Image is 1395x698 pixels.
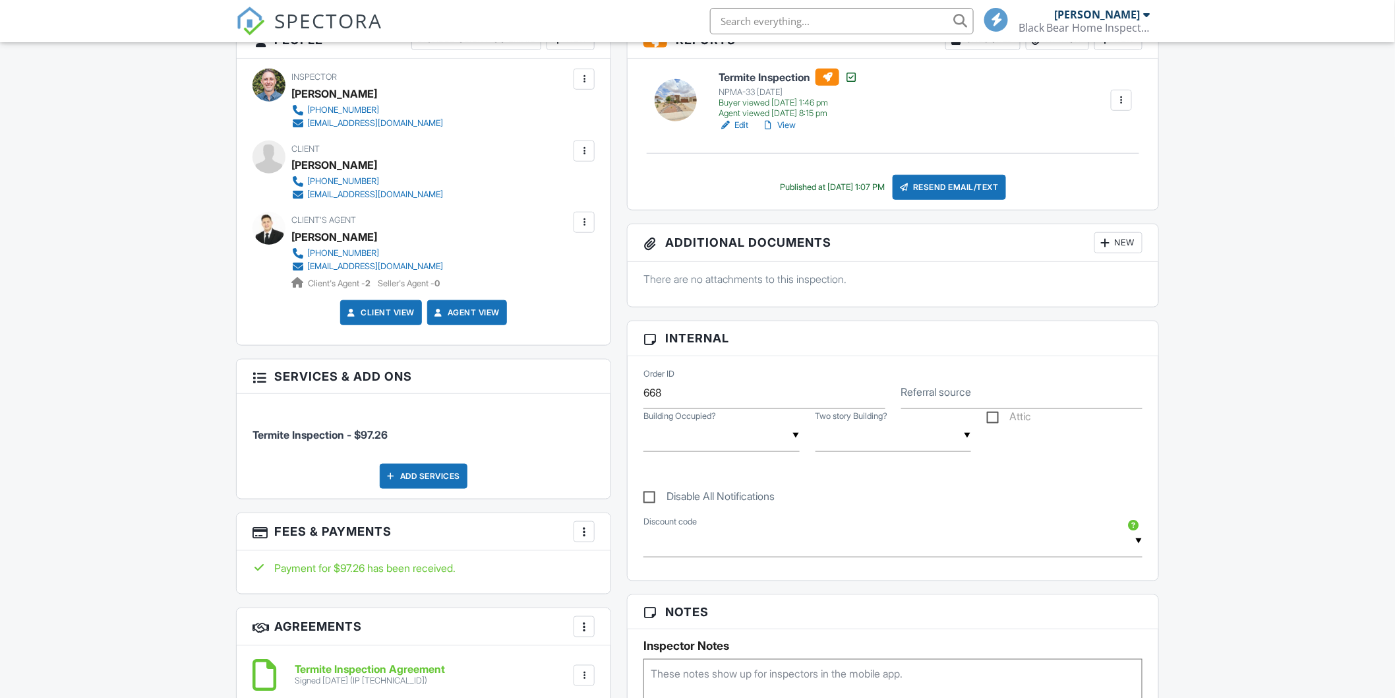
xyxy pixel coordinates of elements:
span: Inspector [291,72,337,82]
a: [EMAIL_ADDRESS][DOMAIN_NAME] [291,260,443,273]
label: Two story Building? [816,410,888,422]
input: Search everything... [710,8,974,34]
div: [EMAIL_ADDRESS][DOMAIN_NAME] [307,118,443,129]
strong: 0 [434,278,440,288]
div: [PERSON_NAME] [291,155,377,175]
div: [PERSON_NAME] [1055,8,1141,21]
label: Order ID [643,368,674,380]
a: [PERSON_NAME] [291,227,377,247]
a: Termite Inspection Agreement Signed [DATE] (IP [TECHNICAL_ID]) [295,664,445,687]
h3: Notes [628,595,1158,629]
a: [PHONE_NUMBER]‬ [291,175,443,188]
span: Client's Agent - [308,278,372,288]
img: The Best Home Inspection Software - Spectora [236,7,265,36]
div: Add Services [380,464,467,489]
a: Client View [345,306,415,319]
a: View [761,119,796,132]
h3: Services & Add ons [237,360,610,394]
div: NPMA-33 [DATE] [719,87,858,98]
p: There are no attachments to this inspection. [643,272,1143,286]
li: Service: Termite Inspection [252,404,595,453]
a: [EMAIL_ADDRESS][DOMAIN_NAME] [291,117,443,130]
span: SPECTORA [274,7,382,34]
div: [PHONE_NUMBER] [307,248,379,259]
a: Agent View [432,306,500,319]
div: [EMAIL_ADDRESS][DOMAIN_NAME] [307,261,443,272]
a: [EMAIL_ADDRESS][DOMAIN_NAME] [291,188,443,201]
label: Attic [987,410,1032,427]
a: [PHONE_NUMBER] [291,247,443,260]
h6: Termite Inspection [719,69,858,86]
div: [PHONE_NUMBER]‬ [307,176,379,187]
span: Termite Inspection - $97.26 [252,428,388,441]
div: Buyer viewed [DATE] 1:46 pm [719,98,858,108]
h3: Additional Documents [628,224,1158,262]
div: Payment for $97.26 has been received. [252,561,595,575]
div: Published at [DATE] 1:07 PM [780,182,885,193]
span: Client [291,144,320,154]
div: Signed [DATE] (IP [TECHNICAL_ID]) [295,676,445,687]
div: [PERSON_NAME] [291,84,377,104]
h3: Agreements [237,608,610,646]
label: Disable All Notifications [643,490,775,507]
label: Discount code [643,516,697,528]
h6: Termite Inspection Agreement [295,664,445,676]
div: Agent viewed [DATE] 8:15 pm [719,108,858,119]
span: Seller's Agent - [378,278,440,288]
div: New [1094,232,1143,253]
div: [PHONE_NUMBER] [307,105,379,115]
h3: Internal [628,321,1158,356]
div: Resend Email/Text [893,175,1006,200]
h5: Inspector Notes [643,639,1143,652]
div: Black Bear Home Inspections [1019,21,1150,34]
h3: Fees & Payments [237,513,610,551]
a: Edit [719,119,748,132]
span: Client's Agent [291,215,356,225]
a: [PHONE_NUMBER] [291,104,443,117]
strong: 2 [365,278,371,288]
div: [EMAIL_ADDRESS][DOMAIN_NAME] [307,189,443,200]
a: SPECTORA [236,18,382,46]
label: Referral source [901,385,972,399]
a: Termite Inspection NPMA-33 [DATE] Buyer viewed [DATE] 1:46 pm Agent viewed [DATE] 8:15 pm [719,69,858,119]
label: Building Occupied? [643,410,716,422]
